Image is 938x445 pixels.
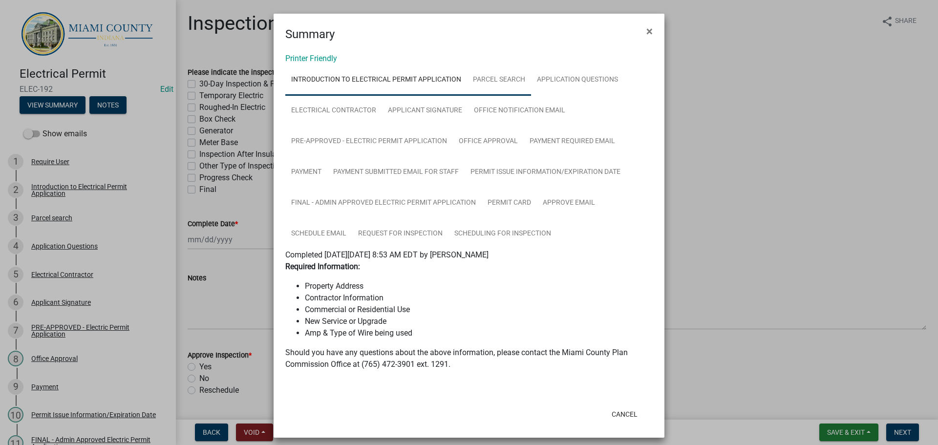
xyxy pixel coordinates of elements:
[524,126,621,157] a: Payment Required Email
[646,24,653,38] span: ×
[285,188,482,219] a: FINAL - Admin Approved Electric Permit Application
[468,95,571,127] a: Office Notification Email
[537,188,601,219] a: Approve Email
[285,157,327,188] a: Payment
[285,126,453,157] a: PRE-APPROVED - Electric Permit Application
[604,405,645,423] button: Cancel
[448,218,557,250] a: Scheduling for Inspection
[285,64,467,96] a: Introduction to Electrical Permit Application
[305,327,653,339] li: Amp & Type of Wire being used
[285,95,382,127] a: Electrical Contractor
[453,126,524,157] a: Office Approval
[465,157,626,188] a: Permit Issue Information/Expiration Date
[305,304,653,316] li: Commercial or Residential Use
[327,157,465,188] a: Payment Submitted Email for Staff
[305,316,653,327] li: New Service or Upgrade
[305,280,653,292] li: Property Address
[352,218,448,250] a: Request for Inspection
[285,250,489,259] span: Completed [DATE][DATE] 8:53 AM EDT by [PERSON_NAME]
[305,292,653,304] li: Contractor Information
[382,95,468,127] a: Applicant Signature
[639,18,661,45] button: Close
[531,64,624,96] a: Application Questions
[285,25,335,43] h4: Summary
[285,218,352,250] a: Schedule Email
[285,262,360,271] strong: Required Information:
[285,347,653,370] p: Should you have any questions about the above information, please contact the Miami County Plan C...
[482,188,537,219] a: Permit Card
[285,54,337,63] a: Printer Friendly
[467,64,531,96] a: Parcel search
